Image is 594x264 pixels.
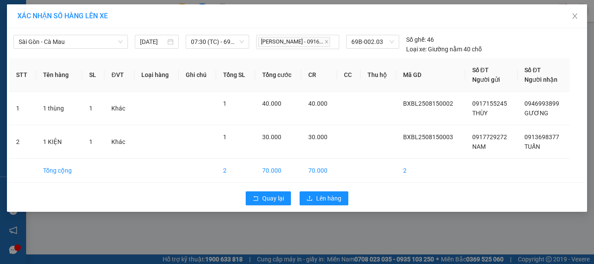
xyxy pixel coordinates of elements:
span: close [571,13,578,20]
div: Giường nằm 40 chỗ [406,44,482,54]
span: 30.000 [262,134,281,140]
div: 46 [406,35,434,44]
span: 69B-002.03 [351,35,394,48]
td: 1 [9,92,36,125]
span: BXBL2508150003 [403,134,453,140]
span: TUẤN [524,143,540,150]
td: 70.000 [255,159,301,183]
td: 1 KIỆN [36,125,82,159]
span: Số ĐT [524,67,541,74]
span: rollback [253,195,259,202]
span: 0917729272 [472,134,507,140]
span: Người nhận [524,76,557,83]
span: 40.000 [262,100,281,107]
span: THÙY [472,110,487,117]
span: NAM [472,143,486,150]
td: 2 [216,159,255,183]
input: 15/08/2025 [140,37,165,47]
td: 70.000 [301,159,337,183]
td: Khác [104,125,134,159]
span: GƯƠNG [524,110,548,117]
span: 07:30 (TC) - 69B-002.03 [191,35,244,48]
button: uploadLên hàng [300,191,348,205]
span: 30.000 [308,134,327,140]
span: XÁC NHẬN SỐ HÀNG LÊN XE [17,12,108,20]
th: CR [301,58,337,92]
td: 2 [9,125,36,159]
span: 1 [89,138,93,145]
span: 0913698377 [524,134,559,140]
span: 1 [223,134,227,140]
span: Lên hàng [316,194,341,203]
th: ĐVT [104,58,134,92]
span: 0946993899 [524,100,559,107]
th: Tổng SL [216,58,255,92]
span: BXBL2508150002 [403,100,453,107]
span: 1 [89,105,93,112]
th: Loại hàng [134,58,179,92]
span: 0917155245 [472,100,507,107]
th: STT [9,58,36,92]
td: Tổng cộng [36,159,82,183]
th: CC [337,58,360,92]
th: Tổng cước [255,58,301,92]
span: [PERSON_NAME] - 0916... [258,37,330,47]
span: close [324,40,329,44]
td: 1 thùng [36,92,82,125]
th: Thu hộ [360,58,397,92]
th: Ghi chú [179,58,216,92]
span: upload [307,195,313,202]
button: rollbackQuay lại [246,191,291,205]
th: SL [82,58,105,92]
button: Close [563,4,587,29]
th: Tên hàng [36,58,82,92]
span: 1 [223,100,227,107]
span: Số ĐT [472,67,489,74]
span: Người gửi [472,76,500,83]
span: Quay lại [262,194,284,203]
span: Sài Gòn - Cà Mau [19,35,123,48]
td: Khác [104,92,134,125]
span: Số ghế: [406,35,426,44]
span: 40.000 [308,100,327,107]
td: 2 [396,159,465,183]
th: Mã GD [396,58,465,92]
span: Loại xe: [406,44,427,54]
